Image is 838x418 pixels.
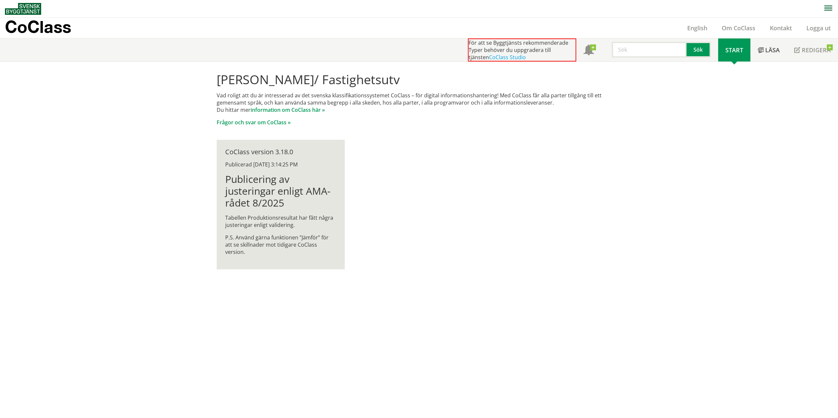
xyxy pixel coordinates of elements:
p: CoClass [5,23,71,31]
a: CoClass [5,18,85,38]
div: CoClass version 3.18.0 [225,148,336,156]
input: Sök [612,42,687,58]
button: Sök [687,42,711,58]
span: Redigera [802,46,831,54]
span: Start [725,46,743,54]
a: Redigera [787,38,838,61]
p: P.S. Använd gärna funktionen ”Jämför” för att se skillnader mot tidigare CoClass version. [225,234,336,256]
p: Tabellen Produktionsresultat har fått några justeringar enligt validering. [225,214,336,229]
span: Läsa [765,46,780,54]
a: Läsa [750,38,787,61]
a: English [680,24,715,32]
p: Vad roligt att du är intresserad av det svenska klassifikationssystemet CoClass – för digital inf... [217,92,621,113]
div: Publicerad [DATE] 3:14:25 PM [225,161,336,168]
a: Start [718,38,750,61]
div: För att se Byggtjänsts rekommenderade Typer behöver du uppgradera till tjänsten [468,38,576,61]
a: Om CoClass [715,24,763,32]
a: Logga ut [799,24,838,32]
span: Notifikationer [583,45,594,56]
h1: [PERSON_NAME]/ Fastighetsutv [217,72,621,86]
a: Kontakt [763,24,799,32]
img: Svensk Byggtjänst [5,3,41,15]
a: Frågor och svar om CoClass » [217,119,291,126]
a: information om CoClass här » [251,106,325,113]
h1: Publicering av justeringar enligt AMA-rådet 8/2025 [225,173,336,209]
a: CoClass Studio [489,54,526,61]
